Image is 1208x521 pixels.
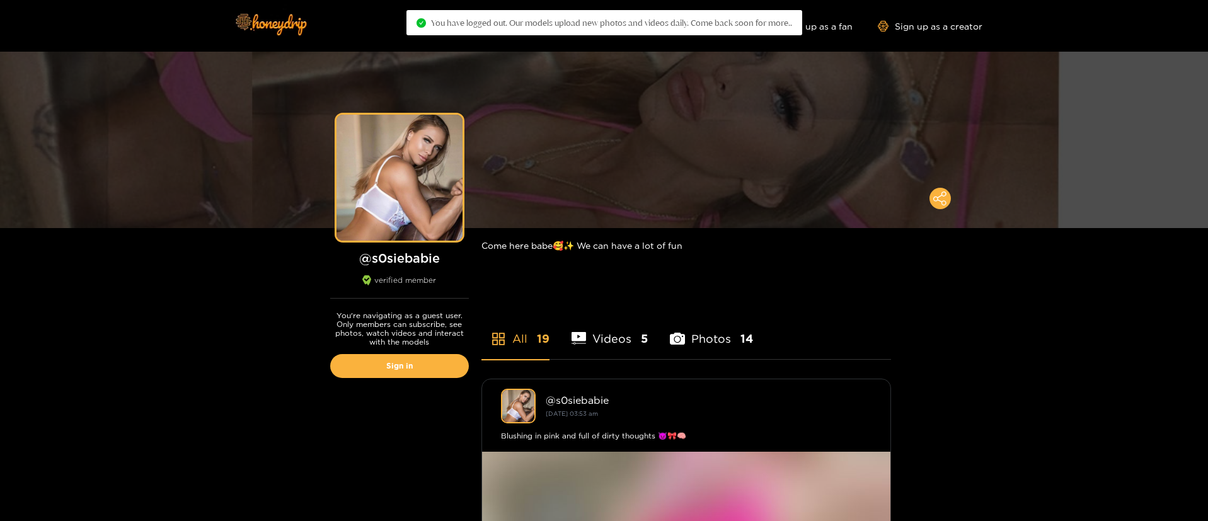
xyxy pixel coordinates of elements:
li: Photos [670,302,753,359]
a: Sign up as a fan [766,21,853,31]
h1: @ s0siebabie [330,250,469,266]
div: verified member [330,275,469,299]
div: Come here babe🥰✨ We can have a lot of fun [481,228,891,263]
li: All [481,302,549,359]
a: Sign in [330,354,469,378]
span: 19 [537,331,549,346]
span: check-circle [417,18,426,28]
span: 5 [641,331,648,346]
span: You have logged out. Our models upload new photos and videos daily. Come back soon for more.. [431,18,792,28]
span: 14 [740,331,753,346]
div: @ s0siebabie [546,394,871,406]
p: You're navigating as a guest user. Only members can subscribe, see photos, watch videos and inter... [330,311,469,346]
div: Blushing in pink and full of dirty thoughts 😈🎀🧠 [501,430,871,442]
img: s0siebabie [501,389,536,423]
a: Sign up as a creator [878,21,982,31]
li: Videos [572,302,648,359]
small: [DATE] 03:53 am [546,410,598,417]
span: appstore [491,331,506,346]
